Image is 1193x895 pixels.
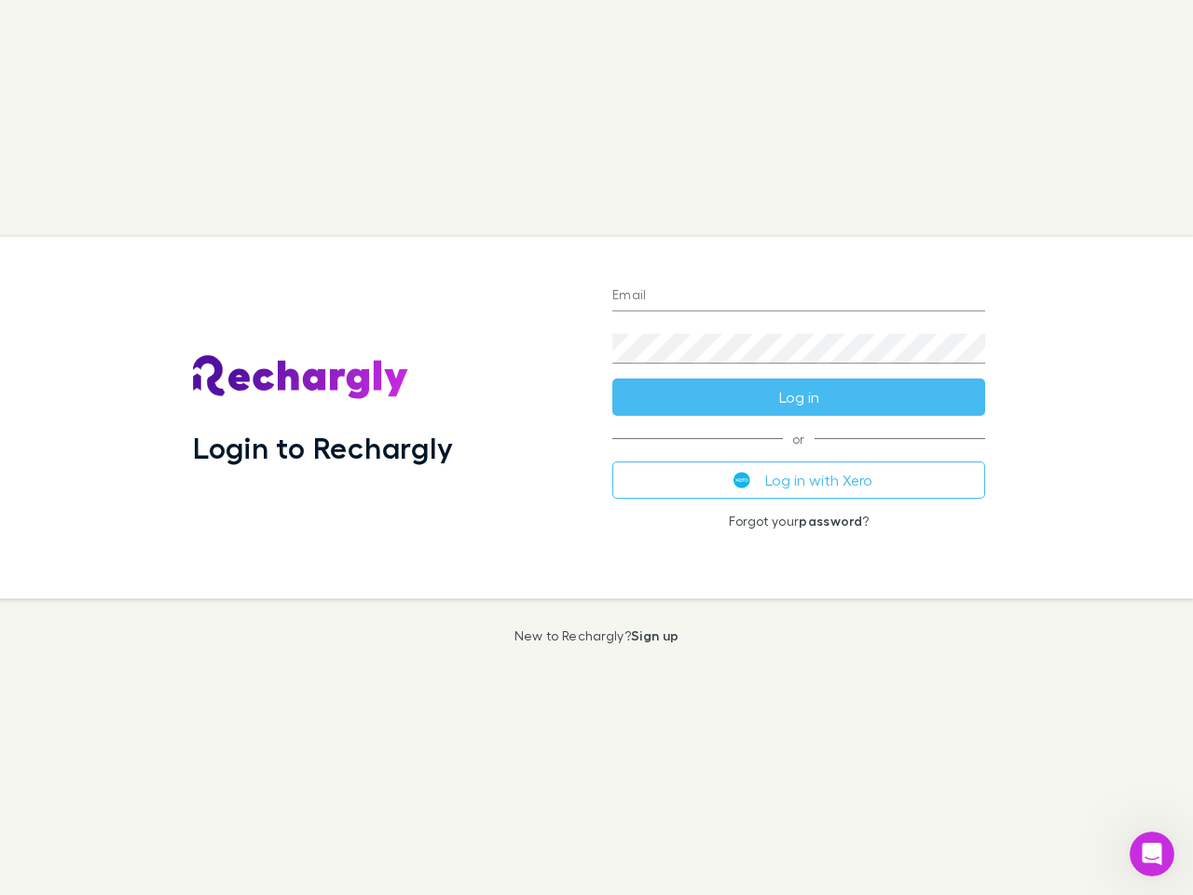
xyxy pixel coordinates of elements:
a: Sign up [631,627,679,643]
button: Log in with Xero [612,461,985,499]
p: New to Rechargly? [514,628,679,643]
img: Rechargly's Logo [193,355,409,400]
button: Log in [612,379,985,416]
a: password [799,513,862,529]
p: Forgot your ? [612,514,985,529]
img: Xero's logo [734,472,750,489]
span: or [612,438,985,439]
iframe: Intercom live chat [1130,832,1174,876]
h1: Login to Rechargly [193,430,453,465]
